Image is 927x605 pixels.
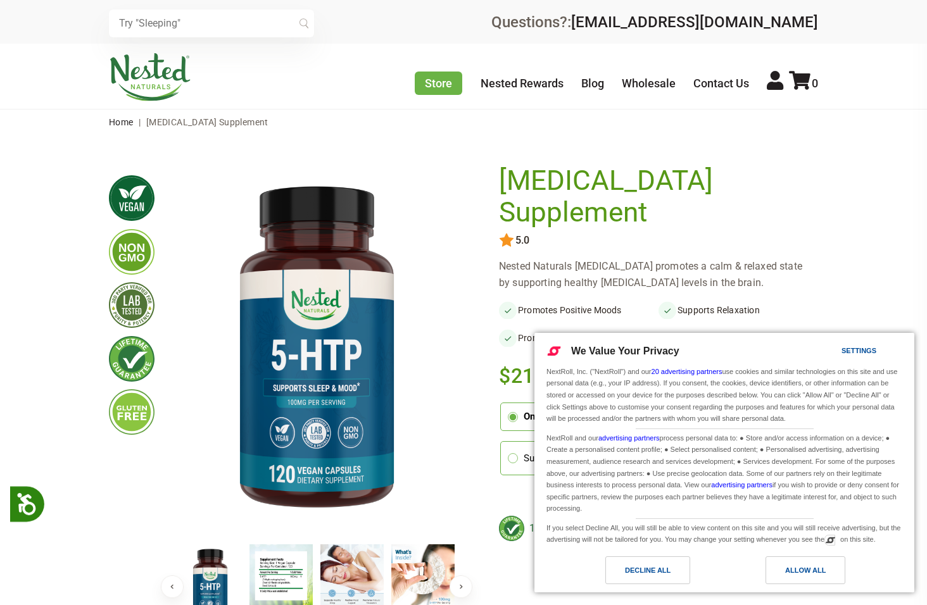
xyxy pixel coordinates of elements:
[109,389,154,435] img: glutenfree
[571,346,679,356] span: We Value Your Privacy
[544,429,905,516] div: NextRoll and our process personal data to: ● Store and/or access information on a device; ● Creat...
[842,344,876,358] div: Settings
[499,516,524,541] img: badge-lifetimeguarantee-color.svg
[542,556,724,590] a: Decline All
[785,563,826,577] div: Allow All
[175,165,458,533] img: 5-HTP Supplement
[514,235,529,246] span: 5.0
[499,258,818,291] div: Nested Naturals [MEDICAL_DATA] promotes a calm & relaxed state by supporting healthy [MEDICAL_DAT...
[109,282,154,328] img: thirdpartytested
[415,72,462,95] a: Store
[652,368,722,375] a: 20 advertising partners
[109,336,154,382] img: lifetimeguarantee
[625,563,671,577] div: Decline All
[491,15,818,30] div: Questions?:
[109,53,191,101] img: Nested Naturals
[622,77,676,90] a: Wholesale
[109,9,314,37] input: Try "Sleeping"
[544,365,905,426] div: NextRoll, Inc. ("NextRoll") and our use cookies and similar technologies on this site and use per...
[812,77,818,90] span: 0
[499,233,514,248] img: star.svg
[789,77,818,90] a: 0
[711,481,772,489] a: advertising partners
[146,117,268,127] span: [MEDICAL_DATA] Supplement
[499,165,812,228] h1: [MEDICAL_DATA] Supplement
[109,229,154,275] img: gmofree
[581,77,604,90] a: Blog
[544,519,905,547] div: If you select Decline All, you will still be able to view content on this site and you will still...
[499,301,659,319] li: Promotes Positive Moods
[499,516,818,541] div: 100% Money Back Lifetime Guarantee
[109,175,154,221] img: vegan
[499,329,659,347] li: Promotes Healthy Sleep
[693,77,749,90] a: Contact Us
[724,556,907,590] a: Allow All
[109,117,134,127] a: Home
[571,13,818,31] a: [EMAIL_ADDRESS][DOMAIN_NAME]
[659,301,818,319] li: Supports Relaxation
[109,109,818,135] nav: breadcrumbs
[450,575,472,598] button: Next
[136,117,144,127] span: |
[161,575,184,598] button: Previous
[598,434,660,442] a: advertising partners
[481,77,564,90] a: Nested Rewards
[499,362,564,390] span: $21.95
[819,340,850,364] a: Settings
